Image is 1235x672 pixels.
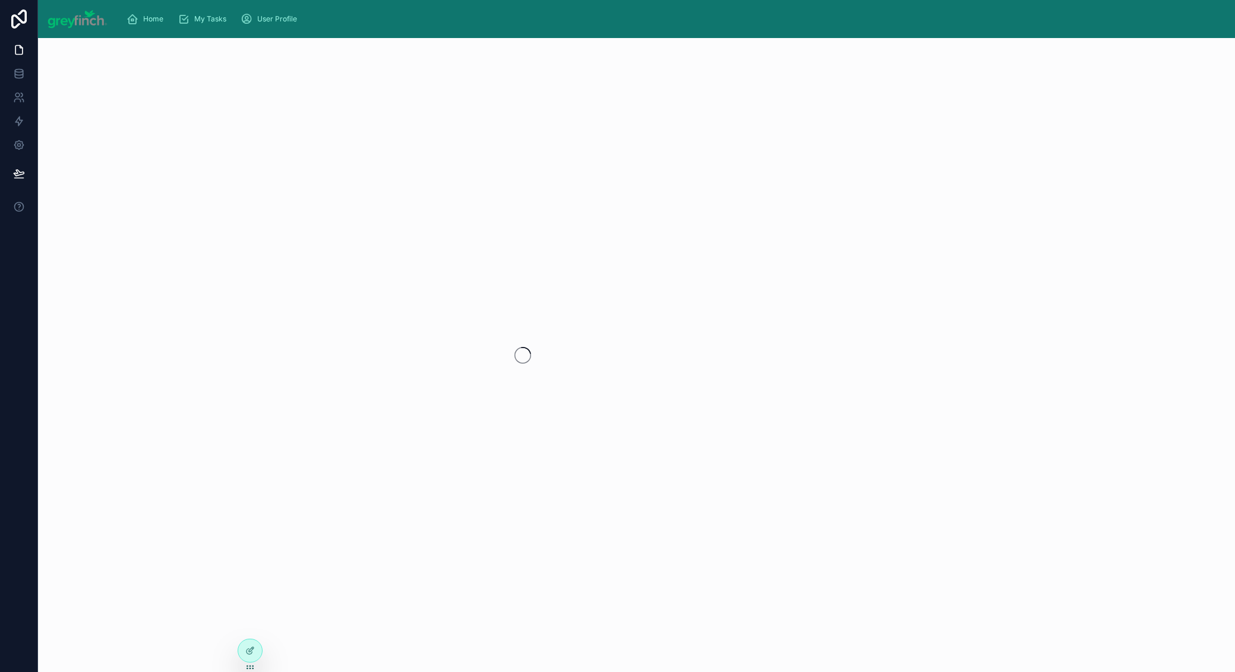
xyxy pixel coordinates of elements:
[48,10,108,29] img: App logo
[143,14,163,24] span: Home
[117,6,1226,32] div: scrollable content
[174,8,235,30] a: My Tasks
[123,8,172,30] a: Home
[194,14,226,24] span: My Tasks
[257,14,297,24] span: User Profile
[237,8,305,30] a: User Profile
